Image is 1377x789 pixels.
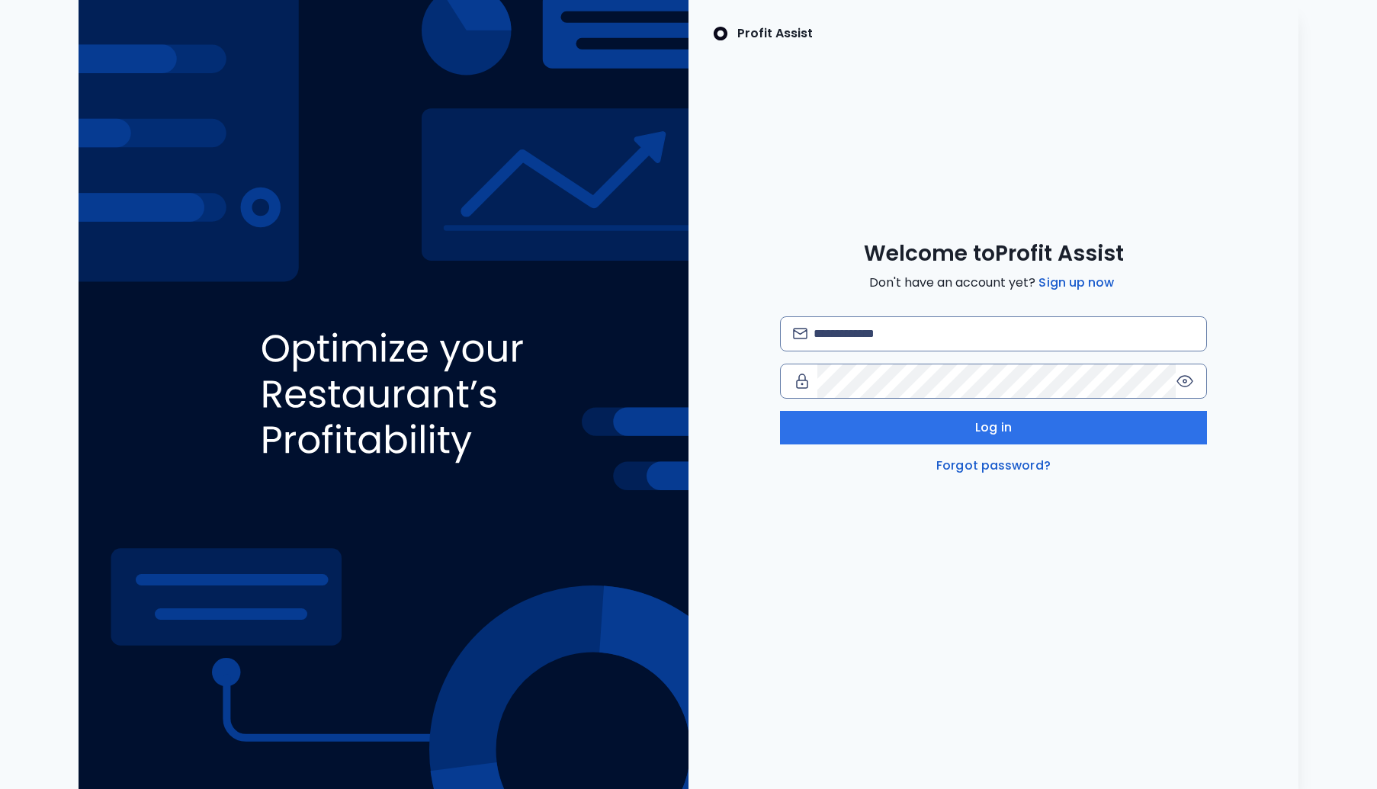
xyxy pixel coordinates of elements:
img: SpotOn Logo [713,24,728,43]
img: email [793,328,807,339]
span: Log in [975,419,1012,437]
p: Profit Assist [737,24,813,43]
button: Log in [780,411,1207,444]
span: Welcome to Profit Assist [864,240,1124,268]
span: Don't have an account yet? [869,274,1117,292]
a: Sign up now [1035,274,1117,292]
a: Forgot password? [933,457,1054,475]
